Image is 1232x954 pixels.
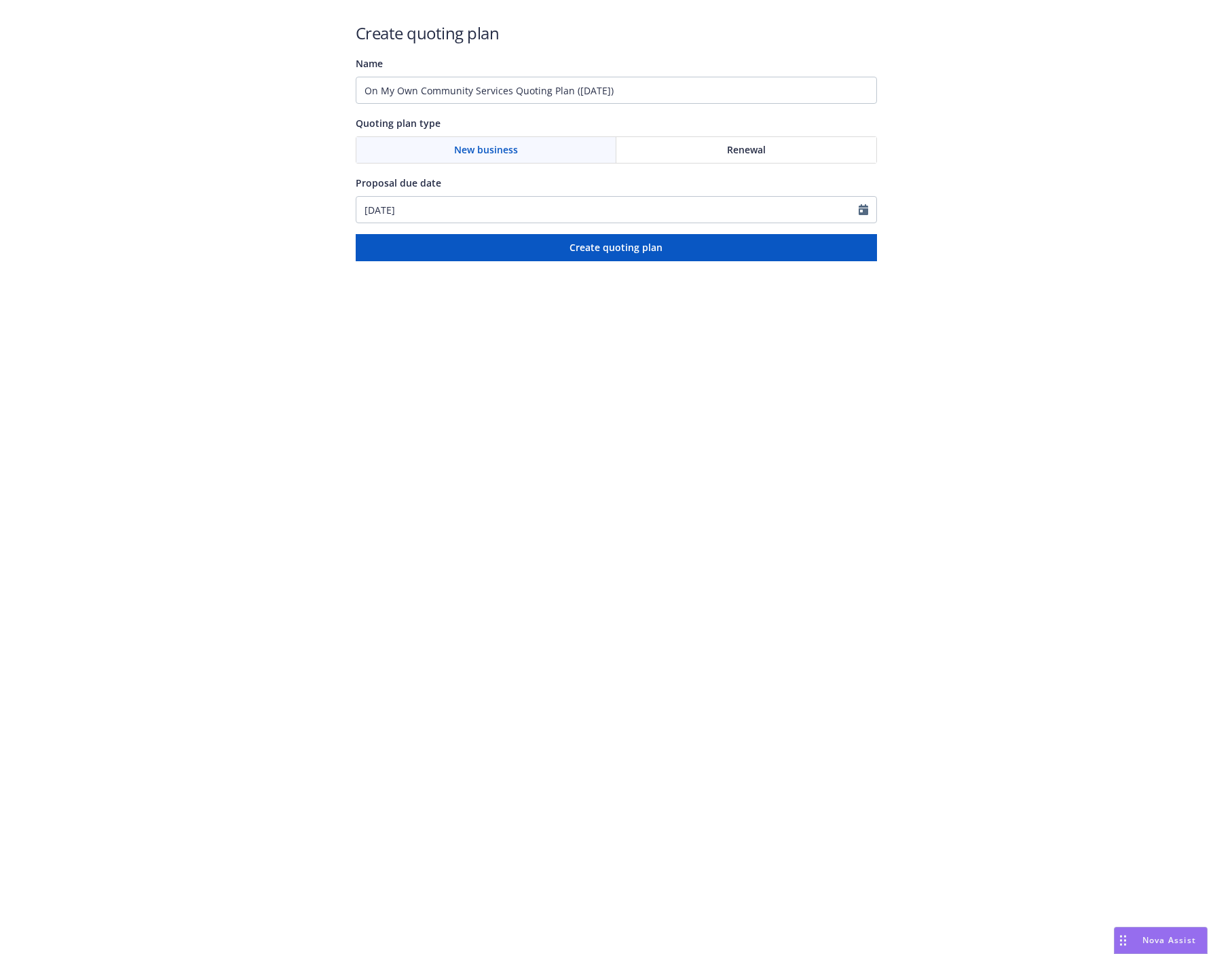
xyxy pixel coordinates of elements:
button: Create quoting plan [356,234,877,261]
input: Quoting plan name [356,77,877,104]
span: Renewal [727,142,766,157]
span: Nova Assist [1142,934,1196,946]
span: New business [454,142,518,157]
span: Name [356,57,383,70]
span: Create quoting plan [570,241,662,254]
h1: Create quoting plan [356,22,877,44]
div: Drag to move [1115,928,1132,953]
input: MM/DD/YYYY [356,197,859,223]
svg: Calendar [859,204,868,215]
button: Nova Assist [1114,927,1208,954]
span: Proposal due date [356,176,441,189]
span: Quoting plan type [356,117,441,130]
